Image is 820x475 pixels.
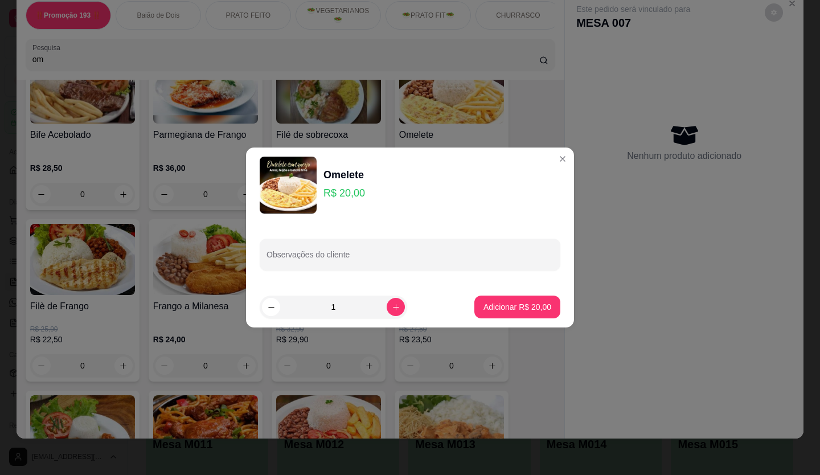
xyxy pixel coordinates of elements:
[266,253,553,265] input: Observações do cliente
[262,298,280,316] button: decrease-product-quantity
[387,298,405,316] button: increase-product-quantity
[323,185,365,201] p: R$ 20,00
[483,301,551,313] p: Adicionar R$ 20,00
[474,296,560,318] button: Adicionar R$ 20,00
[553,150,572,168] button: Close
[323,167,365,183] div: Omelete
[260,157,317,214] img: product-image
